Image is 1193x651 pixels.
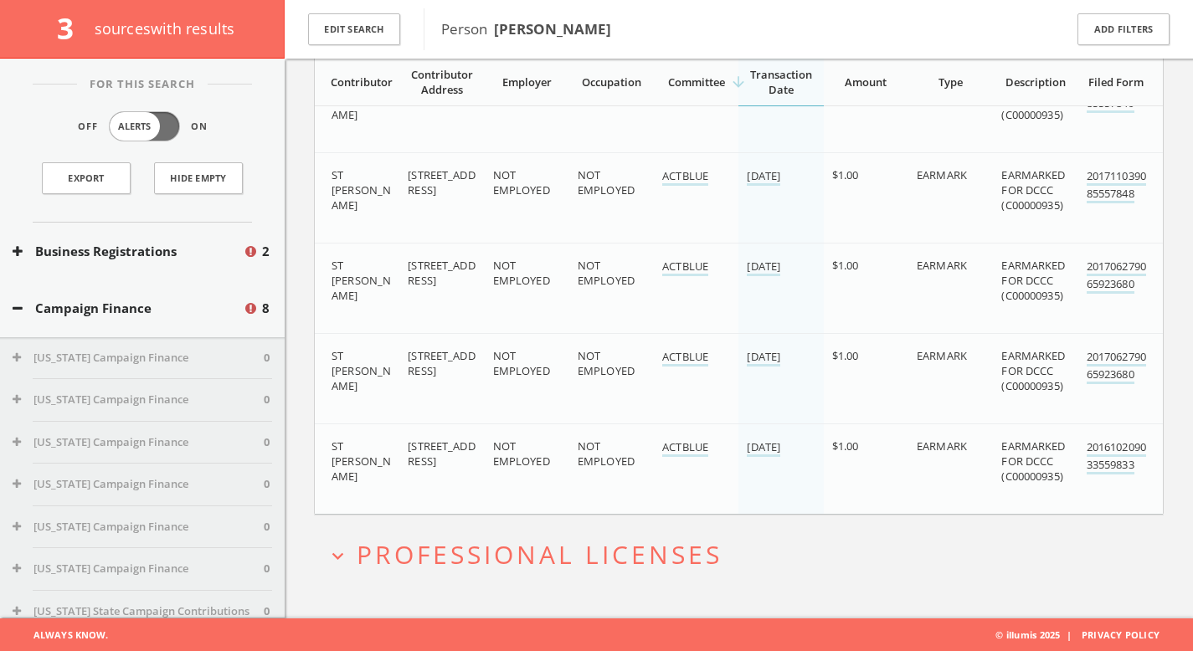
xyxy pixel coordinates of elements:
span: 2 [262,242,270,261]
button: Campaign Finance [13,299,243,318]
span: $1.00 [832,438,859,454]
span: NOT EMPLOYED [493,77,550,107]
span: On [191,120,208,134]
a: 201706279065923680 [1087,259,1146,294]
span: 0 [264,350,270,367]
a: 201711039085557849 [1087,78,1146,113]
i: arrow_downward [730,74,747,90]
span: EARMARK [917,258,967,273]
button: expand_moreProfessional Licenses [327,541,1164,568]
button: [US_STATE] State Campaign Contributions [13,603,264,620]
span: [STREET_ADDRESS] [408,167,475,197]
button: [US_STATE] Campaign Finance [13,350,264,367]
i: expand_more [327,545,349,567]
span: EARMARKED FOR DCCC (C00000935) [1001,167,1065,213]
span: 0 [264,434,270,451]
span: Off [78,120,98,134]
a: [DATE] [747,439,780,457]
span: 0 [264,603,270,620]
span: $1.00 [832,258,859,273]
a: 201706279065923680 [1087,349,1146,384]
b: [PERSON_NAME] [494,19,611,38]
button: [US_STATE] Campaign Finance [13,434,264,451]
span: | [1060,628,1078,641]
span: ST [PERSON_NAME] [332,258,391,303]
a: [DATE] [747,259,780,276]
span: ST [PERSON_NAME] [332,77,391,122]
span: Committee [668,74,725,90]
span: ST [PERSON_NAME] [332,348,391,393]
a: [DATE] [747,168,780,186]
span: 0 [264,476,270,493]
span: NOT EMPLOYED [493,348,550,378]
span: $1.00 [832,348,859,363]
a: [DATE] [747,349,780,367]
a: Privacy Policy [1082,628,1160,641]
span: source s with results [95,18,235,38]
span: 0 [264,392,270,408]
button: Add Filters [1077,13,1170,46]
button: [US_STATE] Campaign Finance [13,392,264,408]
button: Business Registrations [13,242,243,261]
button: [US_STATE] Campaign Finance [13,476,264,493]
span: Employer [502,74,552,90]
span: Amount [845,74,887,90]
span: NOT EMPLOYED [493,258,550,288]
span: 0 [264,561,270,577]
span: EARMARK [917,348,967,363]
span: Contributor [331,74,393,90]
span: Transaction Date [750,67,812,97]
span: NOT EMPLOYED [578,77,635,107]
span: Person [441,19,611,38]
span: NOT EMPLOYED [578,348,635,378]
span: 0 [264,519,270,536]
span: [STREET_ADDRESS] [408,438,475,469]
a: ACTBLUE [662,259,708,276]
a: ACTBLUE [662,439,708,457]
span: EARMARK [917,167,967,182]
span: Description [1005,74,1066,90]
span: NOT EMPLOYED [578,258,635,288]
span: EARMARK [917,438,967,454]
button: [US_STATE] Campaign Finance [13,561,264,577]
span: EARMARKED FOR DCCC (C00000935) [1001,258,1065,303]
span: Professional Licenses [357,537,722,572]
span: Occupation [582,74,641,90]
span: Filed Form [1088,74,1144,90]
a: ACTBLUE [662,349,708,367]
span: [STREET_ADDRESS] [408,348,475,378]
span: 3 [57,8,88,48]
a: ACTBLUE [662,168,708,186]
span: [STREET_ADDRESS] [408,77,475,107]
span: 8 [262,299,270,318]
span: ST [PERSON_NAME] [332,438,391,484]
span: ST [PERSON_NAME] [332,167,391,213]
span: EARMARKED FOR DCCC (C00000935) [1001,438,1065,484]
span: $1.00 [832,167,859,182]
span: NOT EMPLOYED [493,438,550,469]
a: 201610209033559833 [1087,439,1146,474]
span: NOT EMPLOYED [578,438,635,469]
a: Export [42,162,131,194]
span: NOT EMPLOYED [493,167,550,197]
button: Edit Search [308,13,400,46]
span: [STREET_ADDRESS] [408,258,475,288]
a: 201711039085557848 [1087,168,1146,203]
span: NOT EMPLOYED [578,167,635,197]
span: EARMARKED FOR DCCC (C00000935) [1001,348,1065,393]
button: [US_STATE] Campaign Finance [13,519,264,536]
span: Contributor Address [411,67,473,97]
span: Type [938,74,963,90]
span: For This Search [77,76,208,93]
span: EARMARKED FOR DCCC (C00000935) [1001,77,1065,122]
button: Hide Empty [154,162,243,194]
